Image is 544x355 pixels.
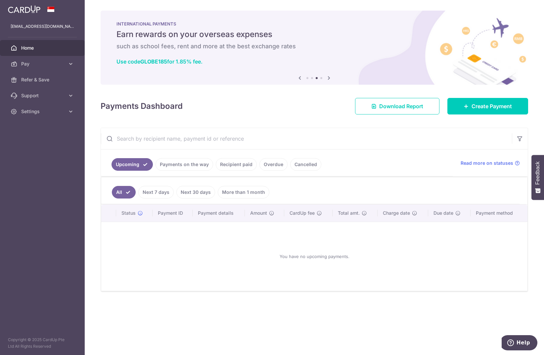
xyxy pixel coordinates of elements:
[433,210,453,216] span: Due date
[21,45,65,51] span: Home
[502,335,537,352] iframe: Opens a widget where you can find more information
[216,158,257,171] a: Recipient paid
[21,92,65,99] span: Support
[116,21,512,26] p: INTERNATIONAL PAYMENTS
[471,204,527,222] th: Payment method
[112,186,136,199] a: All
[250,210,267,216] span: Amount
[338,210,360,216] span: Total amt.
[121,210,136,216] span: Status
[116,29,512,40] h5: Earn rewards on your overseas expenses
[535,161,541,185] span: Feedback
[116,42,512,50] h6: such as school fees, rent and more at the best exchange rates
[472,102,512,110] span: Create Payment
[101,128,512,149] input: Search by recipient name, payment id or reference
[379,102,423,110] span: Download Report
[290,158,321,171] a: Cancelled
[138,186,174,199] a: Next 7 days
[176,186,215,199] a: Next 30 days
[447,98,528,114] a: Create Payment
[8,5,40,13] img: CardUp
[101,11,528,85] img: International Payment Banner
[140,58,167,65] b: GLOBE185
[290,210,315,216] span: CardUp fee
[259,158,288,171] a: Overdue
[11,23,74,30] p: [EMAIL_ADDRESS][DOMAIN_NAME]
[21,76,65,83] span: Refer & Save
[112,158,153,171] a: Upcoming
[383,210,410,216] span: Charge date
[156,158,213,171] a: Payments on the way
[21,108,65,115] span: Settings
[193,204,245,222] th: Payment details
[101,100,183,112] h4: Payments Dashboard
[218,186,269,199] a: More than 1 month
[461,160,513,166] span: Read more on statuses
[461,160,520,166] a: Read more on statuses
[109,227,520,286] div: You have no upcoming payments.
[531,155,544,200] button: Feedback - Show survey
[153,204,193,222] th: Payment ID
[355,98,439,114] a: Download Report
[21,61,65,67] span: Pay
[116,58,203,65] a: Use codeGLOBE185for 1.85% fee.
